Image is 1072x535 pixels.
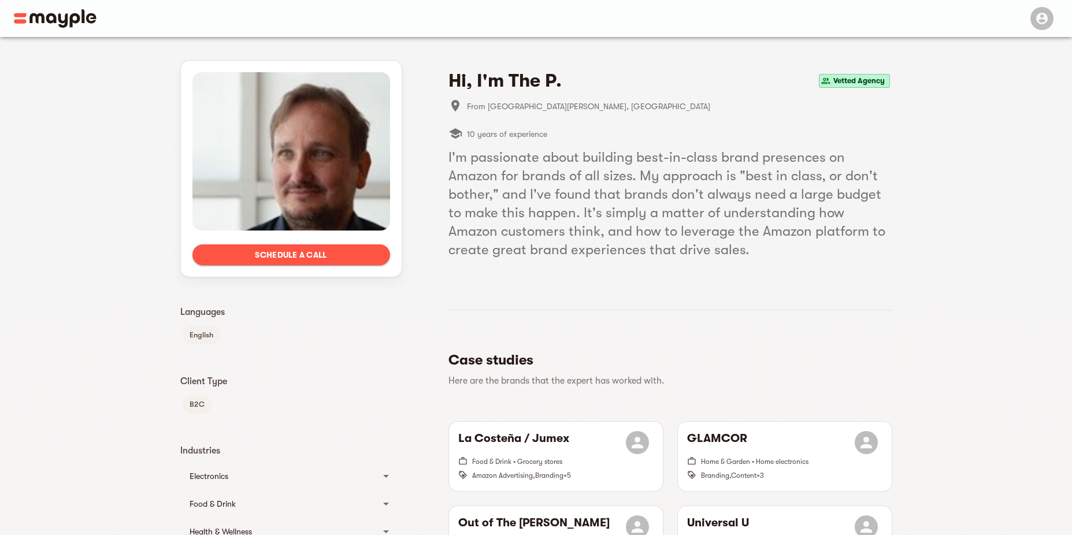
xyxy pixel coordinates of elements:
button: GLAMCORHome & Garden • Home electronicsBranding,Content+3 [678,422,892,491]
img: Main logo [14,9,97,28]
span: Amazon Advertising , [472,471,535,480]
span: English [183,328,220,342]
span: + 3 [756,471,764,480]
button: Schedule a call [192,244,390,265]
span: Vetted Agency [829,74,889,88]
span: + 5 [563,471,571,480]
span: Menu [1023,13,1058,22]
span: Content [731,471,756,480]
h5: Case studies [448,351,883,369]
div: Food & Drink [180,490,402,518]
span: Schedule a call [202,248,381,262]
span: 10 years of experience [467,127,547,141]
h5: I'm passionate about building best-in-class brand presences on Amazon for brands of all sizes. My... [448,148,892,259]
span: Branding [535,471,563,480]
p: Industries [180,444,402,458]
span: Branding , [701,471,731,480]
p: Here are the brands that the expert has worked with. [448,374,883,388]
h6: GLAMCOR [687,431,747,454]
p: Languages [180,305,402,319]
div: Electronics [190,469,372,483]
h6: La Costeña / Jumex [458,431,569,454]
h4: Hi, I'm The P. [448,69,562,92]
span: Food & Drink • Grocery stores [472,458,562,466]
div: Food & Drink [190,497,372,511]
span: B2C [183,397,212,411]
p: Client Type [180,374,402,388]
button: La Costeña / JumexFood & Drink • Grocery storesAmazon Advertising,Branding+5 [449,422,663,491]
span: Home & Garden • Home electronics [701,458,808,466]
span: From [GEOGRAPHIC_DATA][PERSON_NAME], [GEOGRAPHIC_DATA] [467,99,892,113]
div: Electronics [180,462,402,490]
